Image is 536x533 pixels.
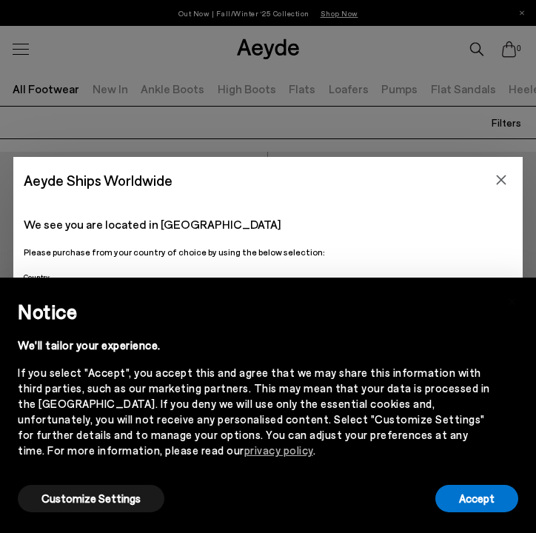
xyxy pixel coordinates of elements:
button: Accept [435,485,518,512]
p: Please purchase from your country of choice by using the below selection: [24,245,512,259]
h2: Notice [18,298,495,326]
div: We'll tailor your experience. [18,338,495,353]
span: × [507,289,517,310]
p: We see you are located in [GEOGRAPHIC_DATA] [24,215,512,233]
button: Close this notice [495,282,530,318]
span: Country [24,272,50,281]
div: If you select "Accept", you accept this and agree that we may share this information with third p... [18,365,495,458]
button: Close [490,169,512,191]
a: privacy policy [244,443,313,457]
button: Customize Settings [18,485,164,512]
span: Aeyde Ships Worldwide [24,167,172,193]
